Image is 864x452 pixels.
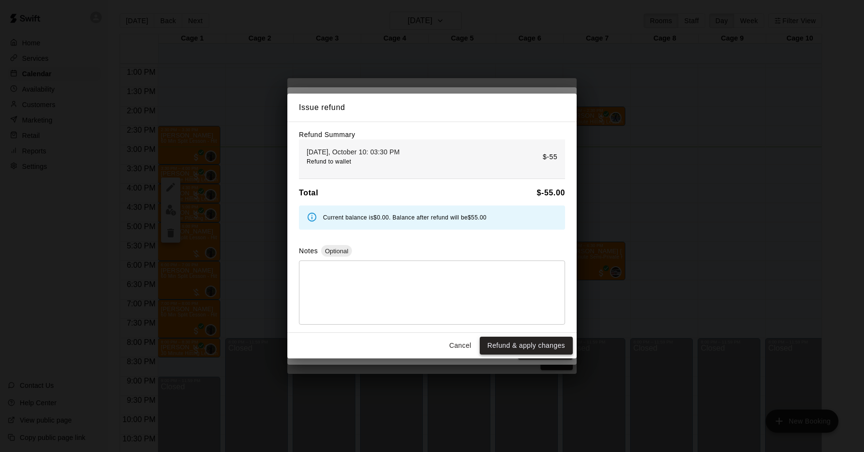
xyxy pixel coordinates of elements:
button: Refund & apply changes [480,337,573,355]
label: Refund Summary [299,131,355,138]
span: Optional [321,247,352,255]
p: $-55 [543,152,557,162]
p: [DATE], October 10: 03:30 PM [307,147,400,157]
button: Cancel [445,337,476,355]
h2: Issue refund [287,94,577,122]
h6: Total [299,187,318,199]
span: Current balance is $0.00 . Balance after refund will be $55.00 [323,214,486,221]
label: Notes [299,247,318,255]
span: Refund to wallet [307,158,351,165]
h6: $ -55.00 [537,187,565,199]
